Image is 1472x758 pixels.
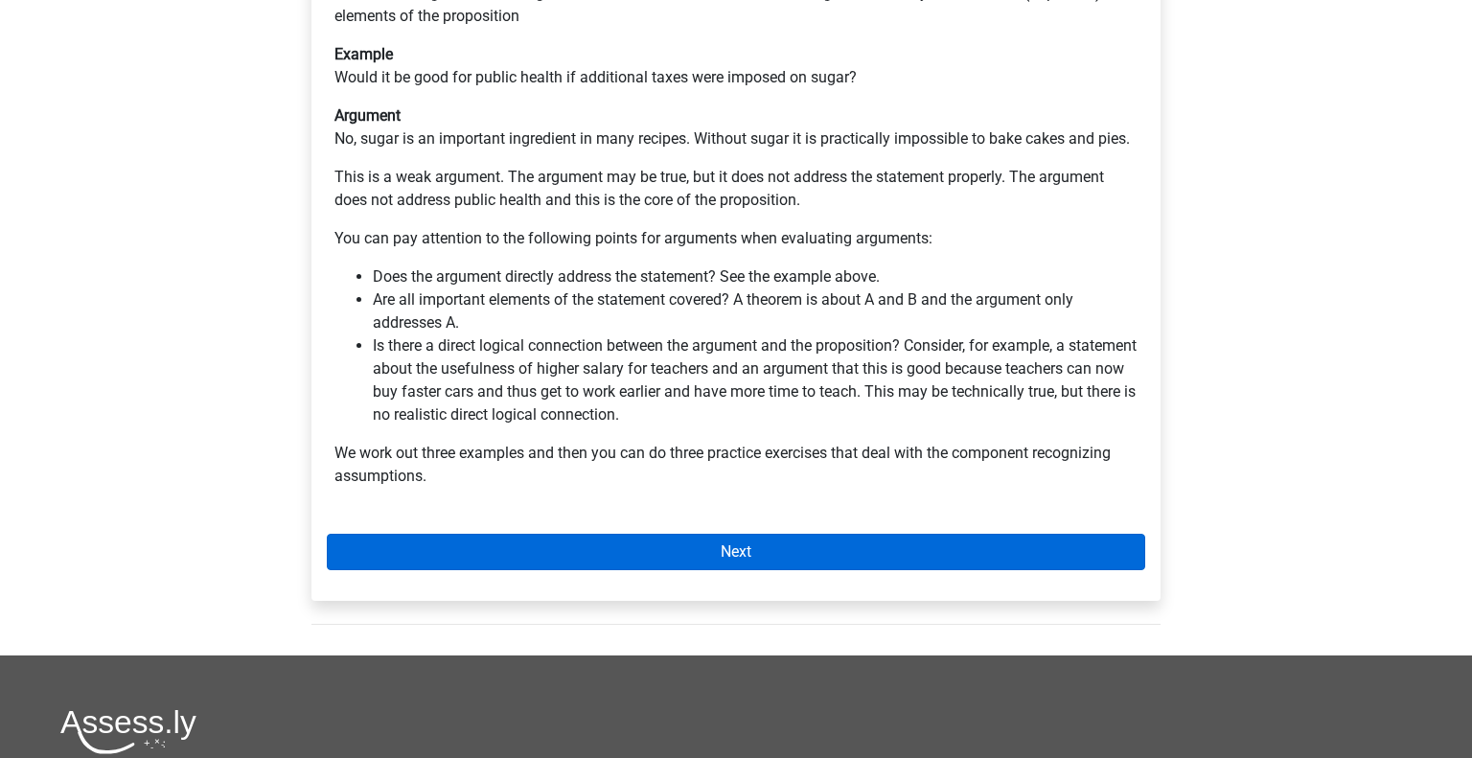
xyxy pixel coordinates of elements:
p: You can pay attention to the following points for arguments when evaluating arguments: [334,227,1138,250]
img: Assessly logo [60,709,196,754]
p: This is a weak argument. The argument may be true, but it does not address the statement properly... [334,166,1138,212]
b: Example [334,45,393,63]
li: Are all important elements of the statement covered? A theorem is about A and B and the argument ... [373,288,1138,334]
a: Next [327,534,1145,570]
p: We work out three examples and then you can do three practice exercises that deal with the compon... [334,442,1138,488]
li: Does the argument directly address the statement? See the example above. [373,265,1138,288]
p: No, sugar is an important ingredient in many recipes. Without sugar it is practically impossible ... [334,104,1138,150]
p: Would it be good for public health if additional taxes were imposed on sugar? [334,43,1138,89]
li: Is there a direct logical connection between the argument and the proposition? Consider, for exam... [373,334,1138,426]
b: Argument [334,106,401,125]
